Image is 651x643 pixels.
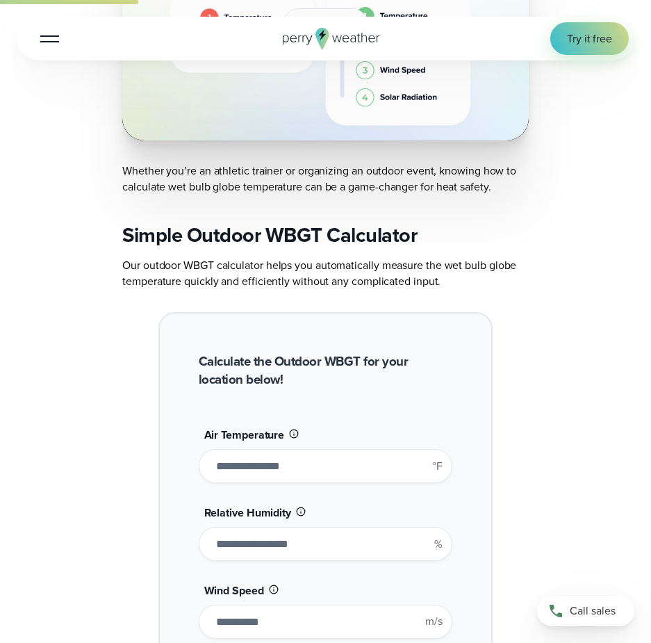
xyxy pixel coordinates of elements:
[6,43,193,67] a: Calculate the Outdoor WBGT for your location below!
[21,18,75,30] a: Back to Top
[21,31,176,42] a: Simple Outdoor WBGT Calculator
[282,8,369,43] button: Watch
[21,68,151,80] a: Wet Bulb Globe Temperature
[122,163,529,195] p: Whether you’re an athletic trainer or organizing an outdoor event, knowing how to calculate wet b...
[6,81,188,105] a: What is Wet Bulb Globe Temperature (WBGT)?
[204,427,285,443] span: Air Temperature
[204,505,292,521] span: Relative Humidity
[122,257,529,290] p: Our outdoor WBGT calculator helps you automatically measure the wet bulb globe temperature quickl...
[570,603,616,619] span: Call sales
[199,352,453,389] h2: Calculate the Outdoor WBGT for your location below!
[122,222,529,249] h2: Simple Outdoor WBGT Calculator
[6,6,203,18] div: Outline
[537,596,634,626] a: Call sales
[550,22,629,55] a: Try it free
[567,31,612,47] span: Try it free
[204,583,264,599] span: Wind Speed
